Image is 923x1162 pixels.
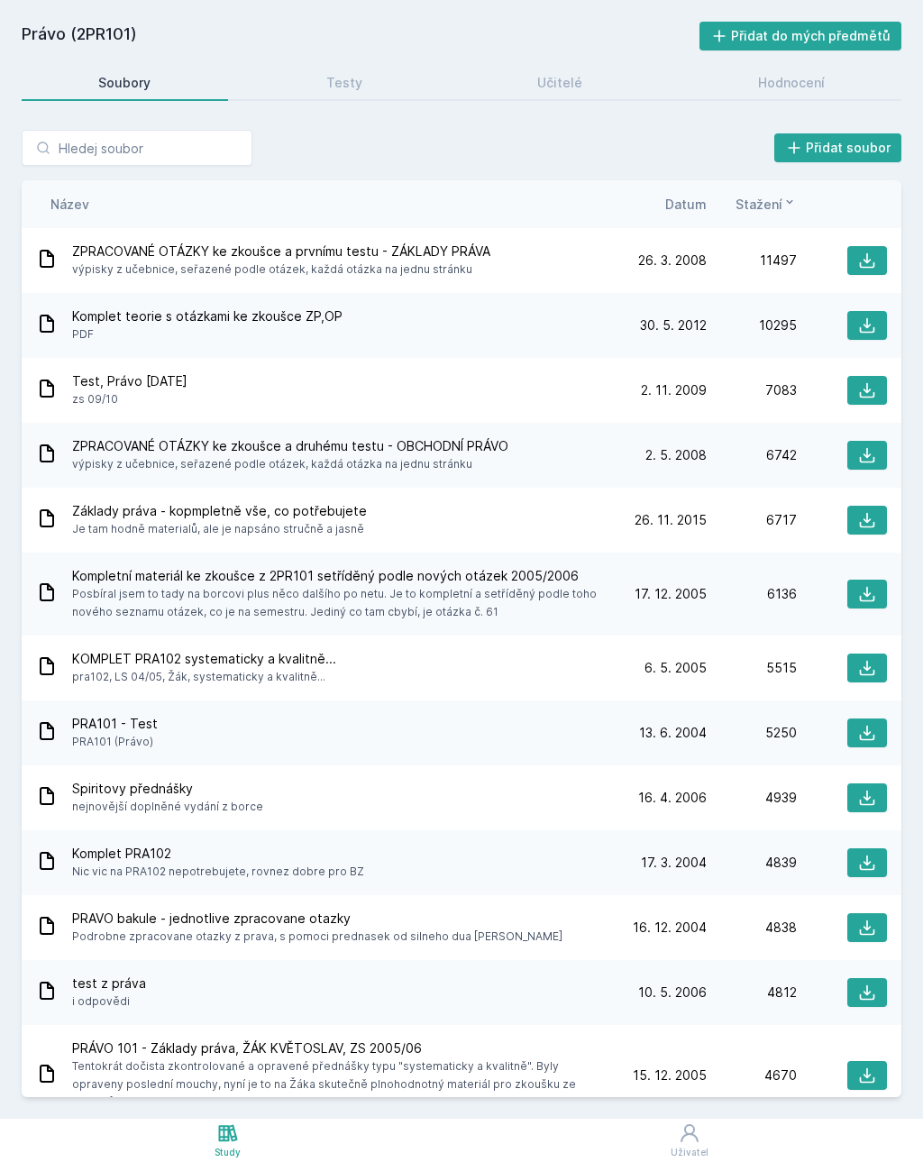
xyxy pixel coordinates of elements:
[638,984,707,1002] span: 10. 5. 2006
[22,22,699,50] h2: Právo (2PR101)
[645,446,707,464] span: 2. 5. 2008
[72,1057,609,1112] span: Tentokrát dočista zkontrolované a opravené přednášky typu "systematicky a kvalitně". Byly opraven...
[640,316,707,334] span: 30. 5. 2012
[72,910,562,928] span: PRAVO bakule - jednotlive zpracovane otazky
[72,520,367,538] span: Je tam hodně materialů, ale je napsáno stručně a jasně
[22,65,228,101] a: Soubory
[72,1039,609,1057] span: PRÁVO 101 - Základy práva, ŽÁK KVĚTOSLAV, ZS 2005/06
[665,195,707,214] button: Datum
[72,715,158,733] span: PRA101 - Test
[72,733,158,751] span: PRA101 (Právo)
[98,74,151,92] div: Soubory
[72,863,364,881] span: Nic vic na PRA102 nepotrebujete, rovnez dobre pro BZ
[638,789,707,807] span: 16. 4. 2006
[638,252,707,270] span: 26. 3. 2008
[215,1146,241,1159] div: Study
[461,65,660,101] a: Učitelé
[699,22,902,50] button: Přidat do mých předmětů
[250,65,440,101] a: Testy
[707,984,797,1002] div: 4812
[639,724,707,742] span: 13. 6. 2004
[774,133,902,162] button: Přidat soubor
[707,724,797,742] div: 5250
[641,381,707,399] span: 2. 11. 2009
[707,585,797,603] div: 6136
[707,316,797,334] div: 10295
[72,974,146,993] span: test z práva
[72,585,609,621] span: Posbíral jsem to tady na borcovi plus něco dalšího po netu. Je to kompletní a setříděný podle toh...
[758,74,825,92] div: Hodnocení
[537,74,582,92] div: Učitelé
[635,511,707,529] span: 26. 11. 2015
[72,261,490,279] span: výpisky z učebnice, seřazené podle otázek, každá otázka na jednu stránku
[633,919,707,937] span: 16. 12. 2004
[671,1146,708,1159] div: Uživatel
[707,659,797,677] div: 5515
[707,381,797,399] div: 7083
[681,65,902,101] a: Hodnocení
[72,928,562,946] span: Podrobne zpracovane otazky z prava, s pomoci prednasek od silneho dua [PERSON_NAME]
[72,390,187,408] span: zs 09/10
[707,919,797,937] div: 4838
[644,659,707,677] span: 6. 5. 2005
[72,650,336,668] span: KOMPLET PRA102 systematicky a kvalitně...
[72,780,263,798] span: Spiritovy přednášky
[72,845,364,863] span: Komplet PRA102
[641,854,707,872] span: 17. 3. 2004
[72,668,336,686] span: pra102, LS 04/05, Žák, systematicky a kvalitně...
[707,511,797,529] div: 6717
[633,1066,707,1084] span: 15. 12. 2005
[326,74,362,92] div: Testy
[72,993,146,1011] span: i odpovědi
[707,854,797,872] div: 4839
[707,446,797,464] div: 6742
[72,325,343,343] span: PDF
[72,567,609,585] span: Kompletní materiál ke zkoušce z 2PR101 setříděný podle nových otázek 2005/2006
[72,455,508,473] span: výpisky z učebnice, seřazené podle otázek, každá otázka na jednu stránku
[635,585,707,603] span: 17. 12. 2005
[707,1066,797,1084] div: 4670
[72,242,490,261] span: ZPRACOVANÉ OTÁZKY ke zkoušce a prvnímu testu - ZÁKLADY PRÁVA
[72,437,508,455] span: ZPRACOVANÉ OTÁZKY ke zkoušce a druhému testu - OBCHODNÍ PRÁVO
[72,798,263,816] span: nejnovější doplněné vydání z borce
[72,502,367,520] span: Základy práva - kopmpletně vše, co potřebujete
[72,372,187,390] span: Test, Právo [DATE]
[50,195,89,214] button: Název
[72,307,343,325] span: Komplet teorie s otázkami ke zkoušce ZP,OP
[736,195,782,214] span: Stažení
[22,130,252,166] input: Hledej soubor
[736,195,797,214] button: Stažení
[707,252,797,270] div: 11497
[707,789,797,807] div: 4939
